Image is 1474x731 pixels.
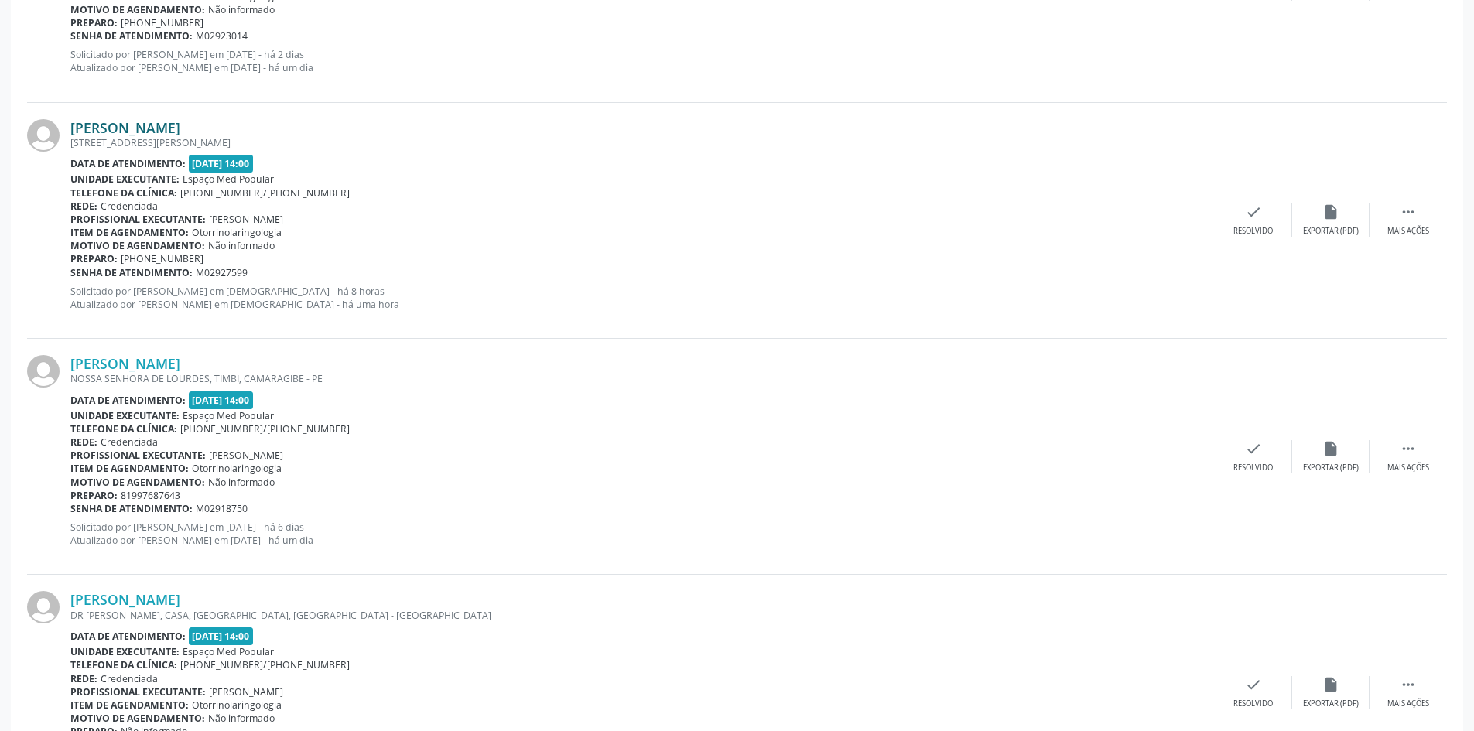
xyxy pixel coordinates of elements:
i:  [1400,440,1417,457]
span: Credenciada [101,200,158,213]
b: Unidade executante: [70,409,180,422]
b: Profissional executante: [70,685,206,699]
b: Senha de atendimento: [70,502,193,515]
div: Mais ações [1387,463,1429,473]
span: [PHONE_NUMBER]/[PHONE_NUMBER] [180,422,350,436]
b: Rede: [70,672,97,685]
b: Rede: [70,200,97,213]
b: Item de agendamento: [70,462,189,475]
b: Item de agendamento: [70,226,189,239]
span: M02918750 [196,502,248,515]
b: Senha de atendimento: [70,266,193,279]
b: Motivo de agendamento: [70,239,205,252]
i: insert_drive_file [1322,440,1339,457]
b: Motivo de agendamento: [70,476,205,489]
span: [PHONE_NUMBER]/[PHONE_NUMBER] [180,658,350,671]
span: Otorrinolaringologia [192,462,282,475]
b: Preparo: [70,252,118,265]
span: Espaço Med Popular [183,645,274,658]
img: img [27,119,60,152]
b: Preparo: [70,489,118,502]
b: Motivo de agendamento: [70,3,205,16]
div: Mais ações [1387,699,1429,709]
b: Data de atendimento: [70,630,186,643]
b: Unidade executante: [70,645,180,658]
span: Não informado [208,476,275,489]
span: Não informado [208,239,275,252]
a: [PERSON_NAME] [70,355,180,372]
a: [PERSON_NAME] [70,119,180,136]
i: insert_drive_file [1322,676,1339,693]
i:  [1400,203,1417,220]
b: Telefone da clínica: [70,422,177,436]
p: Solicitado por [PERSON_NAME] em [DATE] - há 2 dias Atualizado por [PERSON_NAME] em [DATE] - há um... [70,48,1215,74]
span: Otorrinolaringologia [192,699,282,712]
div: Mais ações [1387,226,1429,237]
div: Exportar (PDF) [1303,463,1359,473]
span: [PHONE_NUMBER] [121,252,203,265]
span: M02923014 [196,29,248,43]
span: 81997687643 [121,489,180,502]
div: Resolvido [1233,699,1273,709]
span: [DATE] 14:00 [189,627,254,645]
span: [PHONE_NUMBER] [121,16,203,29]
i: insert_drive_file [1322,203,1339,220]
span: Não informado [208,3,275,16]
p: Solicitado por [PERSON_NAME] em [DEMOGRAPHIC_DATA] - há 8 horas Atualizado por [PERSON_NAME] em [... [70,285,1215,311]
b: Senha de atendimento: [70,29,193,43]
b: Motivo de agendamento: [70,712,205,725]
div: NOSSA SENHORA DE LOURDES, TIMBI, CAMARAGIBE - PE [70,372,1215,385]
b: Telefone da clínica: [70,658,177,671]
i: check [1245,676,1262,693]
b: Rede: [70,436,97,449]
b: Profissional executante: [70,449,206,462]
span: [PERSON_NAME] [209,685,283,699]
b: Preparo: [70,16,118,29]
span: [PHONE_NUMBER]/[PHONE_NUMBER] [180,186,350,200]
span: Espaço Med Popular [183,409,274,422]
div: Resolvido [1233,226,1273,237]
div: DR [PERSON_NAME], CASA, [GEOGRAPHIC_DATA], [GEOGRAPHIC_DATA] - [GEOGRAPHIC_DATA] [70,609,1215,622]
i:  [1400,676,1417,693]
div: Exportar (PDF) [1303,699,1359,709]
b: Item de agendamento: [70,699,189,712]
span: M02927599 [196,266,248,279]
i: check [1245,203,1262,220]
span: [PERSON_NAME] [209,449,283,462]
span: Não informado [208,712,275,725]
img: img [27,355,60,388]
span: Credenciada [101,436,158,449]
span: Espaço Med Popular [183,173,274,186]
p: Solicitado por [PERSON_NAME] em [DATE] - há 6 dias Atualizado por [PERSON_NAME] em [DATE] - há um... [70,521,1215,547]
b: Data de atendimento: [70,157,186,170]
b: Unidade executante: [70,173,180,186]
div: Exportar (PDF) [1303,226,1359,237]
span: Credenciada [101,672,158,685]
b: Telefone da clínica: [70,186,177,200]
b: Profissional executante: [70,213,206,226]
span: [DATE] 14:00 [189,391,254,409]
img: img [27,591,60,623]
div: Resolvido [1233,463,1273,473]
b: Data de atendimento: [70,394,186,407]
i: check [1245,440,1262,457]
a: [PERSON_NAME] [70,591,180,608]
div: [STREET_ADDRESS][PERSON_NAME] [70,136,1215,149]
span: Otorrinolaringologia [192,226,282,239]
span: [DATE] 14:00 [189,155,254,173]
span: [PERSON_NAME] [209,213,283,226]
